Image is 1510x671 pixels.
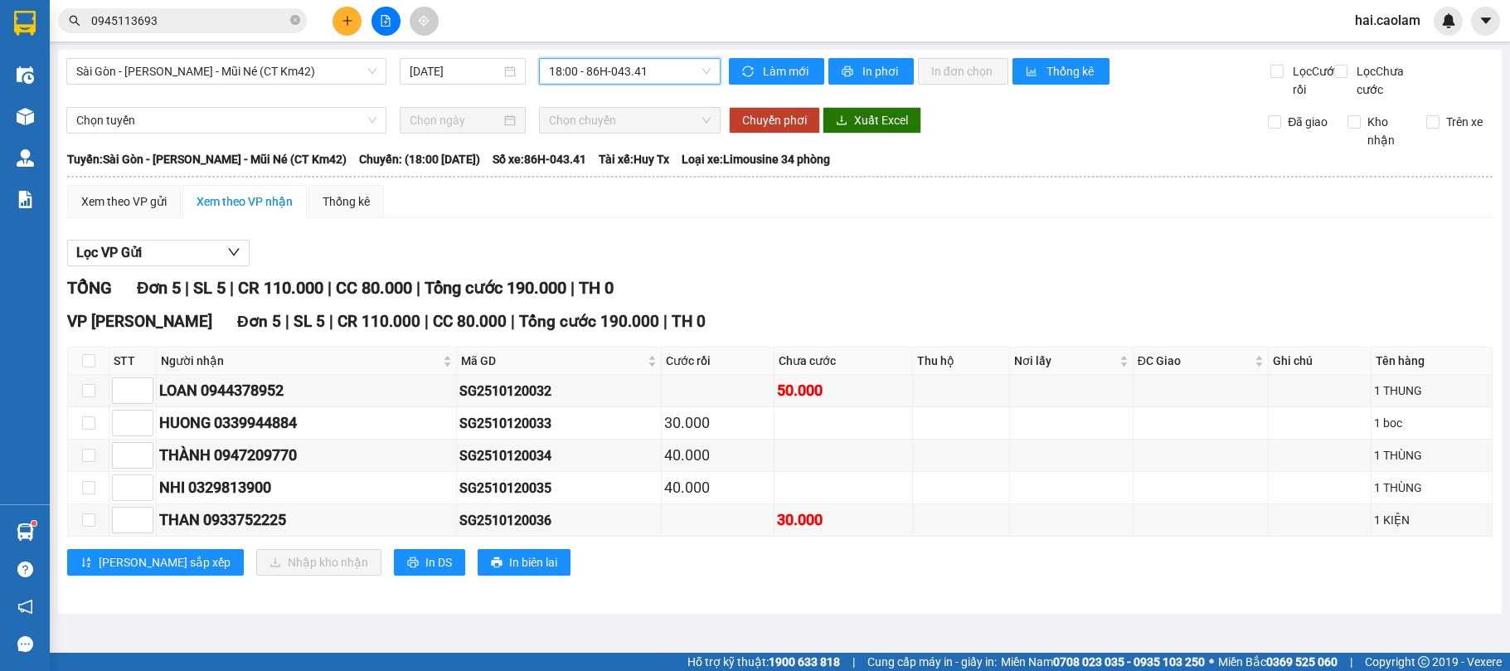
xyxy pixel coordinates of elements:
[457,375,662,407] td: SG2510120032
[509,553,557,571] span: In biên lai
[185,278,189,298] span: |
[1286,62,1342,99] span: Lọc Cước rồi
[67,153,347,166] b: Tuyến: Sài Gòn - [PERSON_NAME] - Mũi Né (CT Km42)
[1046,62,1096,80] span: Thống kê
[380,15,391,27] span: file-add
[159,508,454,532] div: THAN 0933752225
[1342,10,1434,31] span: hai.caolam
[17,149,34,167] img: warehouse-icon
[1218,653,1338,671] span: Miền Bắc
[329,312,333,331] span: |
[1471,7,1500,36] button: caret-down
[1014,352,1116,370] span: Nơi lấy
[193,278,226,298] span: SL 5
[1209,659,1214,665] span: ⚪️
[478,549,570,576] button: printerIn biên lai
[457,504,662,537] td: SG2510120036
[729,107,820,134] button: Chuyển phơi
[662,348,774,375] th: Cước rồi
[109,348,157,375] th: STT
[459,381,658,401] div: SG2510120032
[418,15,430,27] span: aim
[227,246,240,259] span: down
[294,312,325,331] span: SL 5
[67,278,112,298] span: TỔNG
[290,13,300,29] span: close-circle
[1478,13,1493,28] span: caret-down
[323,192,370,211] div: Thống kê
[1440,113,1489,131] span: Trên xe
[159,411,454,435] div: HUONG 0339944884
[459,510,658,531] div: SG2510120036
[493,150,586,168] span: Số xe: 86H-043.41
[99,553,231,571] span: [PERSON_NAME] sắp xếp
[1374,382,1489,400] div: 1 THUNG
[17,191,34,208] img: solution-icon
[76,59,376,84] span: Sài Gòn - Phan Thiết - Mũi Né (CT Km42)
[457,407,662,440] td: SG2510120033
[14,11,36,36] img: logo-vxr
[519,312,659,331] span: Tổng cước 190.000
[579,278,614,298] span: TH 0
[549,108,711,133] span: Chọn chuyến
[918,58,1008,85] button: In đơn chọn
[290,15,300,25] span: close-circle
[769,655,840,669] strong: 1900 633 818
[394,549,465,576] button: printerIn DS
[17,636,33,652] span: message
[137,278,181,298] span: Đơn 5
[342,15,353,27] span: plus
[1266,655,1338,669] strong: 0369 525 060
[687,653,840,671] span: Hỗ trợ kỹ thuật:
[410,7,439,36] button: aim
[1374,446,1489,464] div: 1 THÙNG
[1374,511,1489,529] div: 1 KIỆN
[410,62,501,80] input: 12/10/2025
[17,523,34,541] img: warehouse-icon
[410,111,501,129] input: Chọn ngày
[1269,348,1371,375] th: Ghi chú
[777,379,910,402] div: 50.000
[256,549,381,576] button: downloadNhập kho nhận
[91,12,287,30] input: Tìm tên, số ĐT hoặc mã đơn
[777,508,910,532] div: 30.000
[1418,656,1430,668] span: copyright
[1374,414,1489,432] div: 1 boc
[867,653,997,671] span: Cung cấp máy in - giấy in:
[230,278,234,298] span: |
[663,312,668,331] span: |
[664,411,771,435] div: 30.000
[17,599,33,615] span: notification
[457,440,662,472] td: SG2510120034
[32,521,36,526] sup: 1
[69,15,80,27] span: search
[237,312,281,331] span: Đơn 5
[828,58,914,85] button: printerIn phơi
[1372,348,1493,375] th: Tên hàng
[76,108,376,133] span: Chọn tuyến
[285,312,289,331] span: |
[159,379,454,402] div: LOAN 0944378952
[81,192,167,211] div: Xem theo VP gửi
[823,107,921,134] button: downloadXuất Excel
[774,348,913,375] th: Chưa cước
[1053,655,1205,669] strong: 0708 023 035 - 0935 103 250
[1026,66,1040,79] span: bar-chart
[672,312,706,331] span: TH 0
[842,66,856,79] span: printer
[425,312,429,331] span: |
[337,312,420,331] span: CR 110.000
[491,557,503,570] span: printer
[159,476,454,499] div: NHI 0329813900
[913,348,1010,375] th: Thu hộ
[80,557,92,570] span: sort-ascending
[1441,13,1456,28] img: icon-new-feature
[371,7,401,36] button: file-add
[836,114,847,128] span: download
[1350,62,1430,99] span: Lọc Chưa cước
[407,557,419,570] span: printer
[1281,113,1334,131] span: Đã giao
[664,444,771,467] div: 40.000
[461,352,644,370] span: Mã GD
[854,111,908,129] span: Xuất Excel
